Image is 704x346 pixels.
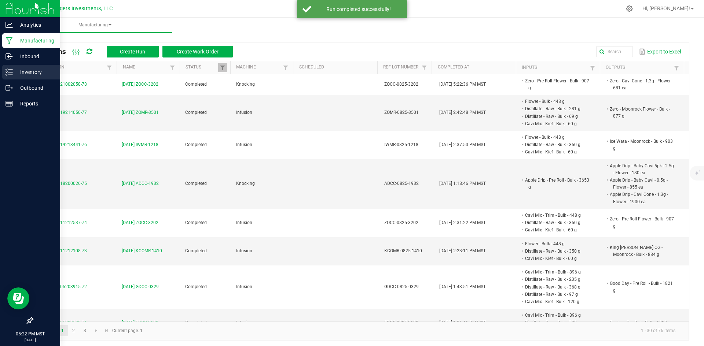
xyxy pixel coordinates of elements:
[38,64,105,70] a: ExtractionSortable
[5,100,13,107] inline-svg: Reports
[524,113,591,120] li: Distillate - Raw - Bulk - 69 g
[18,22,172,28] span: Manufacturing
[218,63,227,72] a: Filter
[524,268,591,276] li: Cavi Mix - Trim - Bulk - 896 g
[384,220,418,225] span: ZOCC-0825-3202
[123,64,168,70] a: NameSortable
[13,21,57,29] p: Analytics
[609,77,676,92] li: Zero - Cavi Cone - 1.3g - Flower - 681 ea
[439,220,486,225] span: [DATE] 2:31:22 PM MST
[609,319,676,326] li: Fryday - Pre Roll - Bulk - 1818 g
[524,212,591,219] li: Cavi Mix - Trim - Bulk - 448 g
[122,219,158,226] span: [DATE] ZOCC-3202
[185,320,207,325] span: Completed
[177,49,219,55] span: Create Work Order
[37,110,87,115] span: MP-20250819214050-77
[588,63,597,72] a: Filter
[236,220,252,225] span: Infusion
[315,5,401,13] div: Run completed successfully!
[147,325,681,337] kendo-pager-info: 1 - 30 of 76 items
[236,181,255,186] span: Knocking
[384,320,418,325] span: FDCC-0825-0128
[185,220,207,225] span: Completed
[104,328,110,334] span: Go to the last page
[524,98,591,105] li: Flower - Bulk - 448 g
[38,45,238,58] div: All Runs
[5,37,13,44] inline-svg: Manufacturing
[37,142,87,147] span: MP-20250819213441-76
[37,220,87,225] span: MP-20250811212537-74
[185,181,207,186] span: Completed
[13,99,57,108] p: Reports
[18,18,172,33] a: Manufacturing
[596,46,633,57] input: Search
[80,325,90,336] a: Page 3
[236,82,255,87] span: Knocking
[185,248,207,253] span: Completed
[524,105,591,112] li: Distillate - Raw - Bulk - 281 g
[122,319,158,326] span: [DATE] FDCC-0128
[637,45,683,58] button: Export to Excel
[384,248,422,253] span: KCOMR-0825-1410
[524,120,591,127] li: Cavi Mix - Kief - Bulk - 60 g
[236,142,252,147] span: Infusion
[439,142,486,147] span: [DATE] 2:37:50 PM MST
[384,142,418,147] span: IWMR-0825-1218
[524,283,591,291] li: Distillate - Raw - Bulk - 368 g
[672,63,681,72] a: Filter
[5,21,13,29] inline-svg: Analytics
[524,291,591,298] li: Distillate - Raw - Bulk - 97 g
[68,325,79,336] a: Page 2
[609,280,676,294] li: Good Day - Pre Roll - Bulk - 1821 g
[122,283,159,290] span: [DATE] GDCC-0329
[13,52,57,61] p: Inbound
[236,320,252,325] span: Infusion
[384,181,419,186] span: ADCC-0825-1932
[37,82,87,87] span: MP-20250821002058-78
[236,248,252,253] span: Infusion
[600,61,684,74] th: Outputs
[524,141,591,148] li: Distillate - Raw - Bulk - 350 g
[7,287,29,309] iframe: Resource center
[524,240,591,248] li: Flower - Bulk - 448 g
[162,46,233,57] button: Create Work Order
[384,110,419,115] span: ZOMR-0825-3501
[524,226,591,234] li: Cavi Mix - Kief - Bulk - 60 g
[5,68,13,76] inline-svg: Inventory
[524,298,591,305] li: Cavi Mix - Kief - Bulk - 120 g
[122,81,158,88] span: [DATE] ZOCC-3202
[524,248,591,255] li: Distillate - Raw - Bulk - 350 g
[37,248,87,253] span: MP-20250811212108-73
[33,321,689,340] kendo-pager: Current page: 1
[37,5,113,12] span: Life Changers Investments, LLC
[516,61,600,74] th: Inputs
[186,64,218,70] a: StatusSortable
[524,148,591,156] li: Cavi Mix - Kief - Bulk - 60 g
[524,255,591,262] li: Cavi Mix - Kief - Bulk - 60 g
[37,284,87,289] span: MP-20250805203915-72
[609,215,676,230] li: Zero - Pre Roll Flower - Bulk - 907 g
[438,64,513,70] a: Completed AtSortable
[609,105,676,120] li: Zero - Moonrock Flower - Bulk - 877 g
[57,325,68,336] a: Page 1
[13,83,57,92] p: Outbound
[236,110,252,115] span: Infusion
[122,141,158,148] span: [DATE] IWMR-1218
[120,49,145,55] span: Create Run
[13,36,57,45] p: Manufacturing
[524,176,591,191] li: Apple Drip - Pre Roll - Bulk - 3653 g
[185,82,207,87] span: Completed
[122,180,159,187] span: [DATE] ADCC-1932
[609,191,676,205] li: Apple Drip - Cavi Cone - 1.3g - Flower - 1900 ea
[102,325,112,336] a: Go to the last page
[642,5,690,11] span: Hi, [PERSON_NAME]!
[524,77,591,92] li: Zero - Pre Roll Flower - Bulk - 907 g
[37,320,87,325] span: MP-20250805203529-71
[107,46,159,57] button: Create Run
[185,142,207,147] span: Completed
[122,248,162,254] span: [DATE] KCOMR-1410
[420,63,429,72] a: Filter
[5,53,13,60] inline-svg: Inbound
[3,331,57,337] p: 05:22 PM MST
[5,84,13,92] inline-svg: Outbound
